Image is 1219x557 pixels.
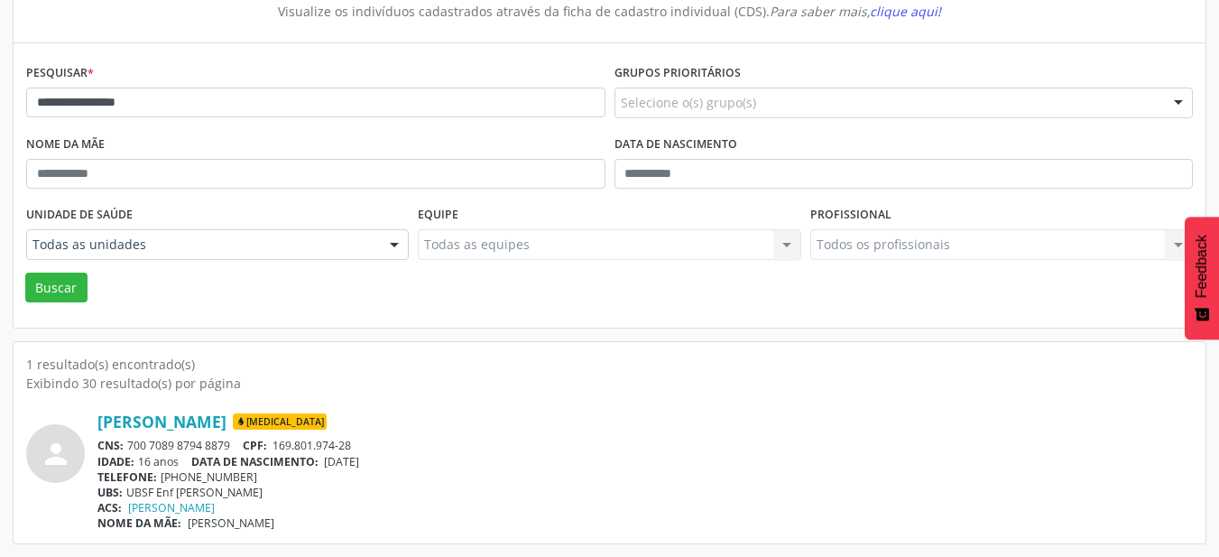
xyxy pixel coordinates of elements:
[770,3,941,20] i: Para saber mais,
[191,454,319,469] span: DATA DE NASCIMENTO:
[1194,235,1210,298] span: Feedback
[97,469,157,485] span: TELEFONE:
[188,515,274,531] span: [PERSON_NAME]
[26,374,1193,393] div: Exibindo 30 resultado(s) por página
[614,60,741,88] label: Grupos prioritários
[621,93,756,112] span: Selecione o(s) grupo(s)
[272,438,351,453] span: 169.801.974-28
[25,273,88,303] button: Buscar
[418,201,458,229] label: Equipe
[26,60,94,88] label: Pesquisar
[870,3,941,20] span: clique aqui!
[39,2,1180,21] div: Visualize os indivíduos cadastrados através da ficha de cadastro individual (CDS).
[40,438,72,470] i: person
[97,469,1193,485] div: [PHONE_NUMBER]
[97,485,1193,500] div: UBSF Enf [PERSON_NAME]
[97,515,181,531] span: NOME DA MÃE:
[810,201,891,229] label: Profissional
[324,454,359,469] span: [DATE]
[26,355,1193,374] div: 1 resultado(s) encontrado(s)
[614,131,737,159] label: Data de nascimento
[97,500,122,515] span: ACS:
[97,454,1193,469] div: 16 anos
[243,438,267,453] span: CPF:
[32,236,372,254] span: Todas as unidades
[97,438,124,453] span: CNS:
[97,412,226,432] a: [PERSON_NAME]
[97,438,1193,453] div: 700 7089 8794 8879
[26,201,133,229] label: Unidade de saúde
[26,131,105,159] label: Nome da mãe
[128,500,215,515] a: [PERSON_NAME]
[97,485,123,500] span: UBS:
[233,413,327,430] span: [MEDICAL_DATA]
[1185,217,1219,339] button: Feedback - Mostrar pesquisa
[97,454,134,469] span: IDADE:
